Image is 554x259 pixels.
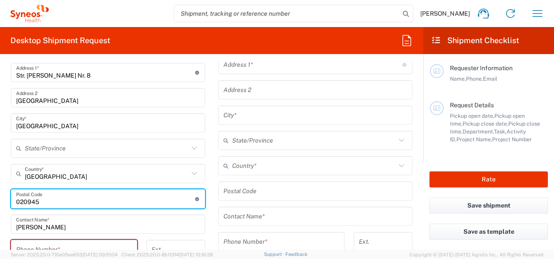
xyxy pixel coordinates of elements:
span: [PERSON_NAME] [420,10,470,17]
span: Request Details [450,102,494,109]
span: Name, [450,75,466,82]
span: Project Name, [456,136,492,143]
span: Department, [463,128,494,135]
input: Shipment, tracking or reference number [174,5,400,22]
span: [DATE] 09:51:04 [82,252,118,257]
span: Pickup open date, [450,112,494,119]
span: Copyright © [DATE]-[DATE] Agistix Inc., All Rights Reserved [409,251,544,259]
button: Rate [429,171,548,187]
button: Save shipment [429,198,548,214]
a: Support [264,252,286,257]
span: Server: 2025.20.0-710e05ee653 [10,252,118,257]
span: Phone, [466,75,483,82]
h2: Desktop Shipment Request [10,35,110,46]
button: Save as template [429,224,548,240]
span: Pickup close date, [463,120,508,127]
span: Project Number [492,136,532,143]
span: Task, [494,128,507,135]
a: Feedback [285,252,307,257]
h2: Shipment Checklist [431,35,519,46]
span: [DATE] 10:16:38 [179,252,213,257]
span: Client: 2025.20.0-8b113f4 [122,252,213,257]
span: Requester Information [450,65,513,72]
span: Email [483,75,497,82]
